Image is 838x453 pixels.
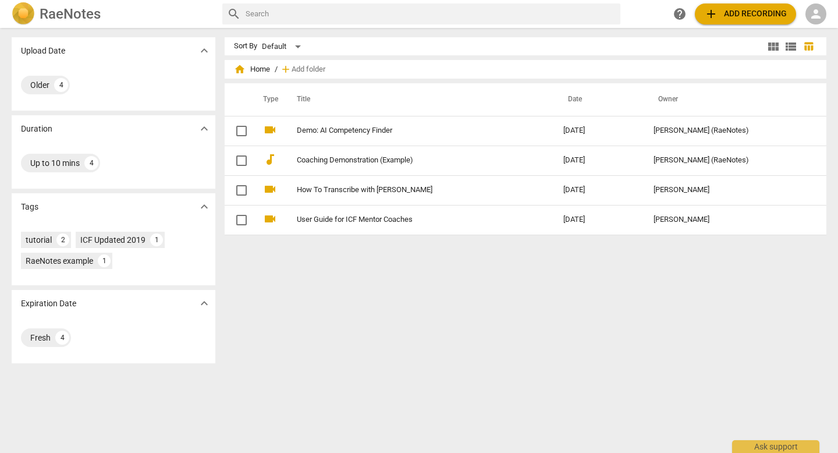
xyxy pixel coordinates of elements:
div: 4 [55,331,69,345]
span: add [280,63,292,75]
button: Tile view [765,38,782,55]
span: expand_more [197,296,211,310]
button: Show more [196,42,213,59]
span: videocam [263,212,277,226]
span: expand_more [197,44,211,58]
div: Older [30,79,49,91]
span: person [809,7,823,21]
a: User Guide for ICF Mentor Coaches [297,215,521,224]
p: Expiration Date [21,298,76,310]
div: Ask support [732,440,819,453]
a: How To Transcribe with [PERSON_NAME] [297,186,521,194]
span: add [704,7,718,21]
h2: RaeNotes [40,6,101,22]
th: Date [554,83,644,116]
div: 1 [98,254,111,267]
span: Home [234,63,270,75]
div: 4 [54,78,68,92]
div: 2 [56,233,69,246]
th: Title [283,83,554,116]
span: help [673,7,687,21]
span: view_list [784,40,798,54]
div: [PERSON_NAME] (RaeNotes) [654,126,805,135]
div: [PERSON_NAME] [654,215,805,224]
a: Coaching Demonstration (Example) [297,156,521,165]
button: Show more [196,198,213,215]
button: Show more [196,295,213,312]
div: [PERSON_NAME] (RaeNotes) [654,156,805,165]
a: Help [669,3,690,24]
button: Show more [196,120,213,137]
span: home [234,63,246,75]
p: Tags [21,201,38,213]
div: tutorial [26,234,52,246]
span: Add folder [292,65,325,74]
button: List view [782,38,800,55]
span: videocam [263,182,277,196]
td: [DATE] [554,205,644,235]
span: videocam [263,123,277,137]
span: search [227,7,241,21]
span: view_module [766,40,780,54]
a: LogoRaeNotes [12,2,213,26]
p: Duration [21,123,52,135]
p: Upload Date [21,45,65,57]
div: [PERSON_NAME] [654,186,805,194]
div: RaeNotes example [26,255,93,267]
a: Demo: AI Competency Finder [297,126,521,135]
div: Sort By [234,42,257,51]
div: Up to 10 mins [30,157,80,169]
input: Search [246,5,616,23]
span: table_chart [803,41,814,52]
img: Logo [12,2,35,26]
span: Add recording [704,7,787,21]
div: Fresh [30,332,51,344]
button: Upload [695,3,796,24]
span: / [275,65,278,74]
td: [DATE] [554,116,644,146]
div: ICF Updated 2019 [80,234,145,246]
div: Default [262,37,305,56]
span: expand_more [197,200,211,214]
div: 4 [84,156,98,170]
td: [DATE] [554,146,644,175]
span: expand_more [197,122,211,136]
td: [DATE] [554,175,644,205]
th: Type [254,83,283,116]
div: 1 [150,233,163,246]
th: Owner [644,83,814,116]
span: audiotrack [263,153,277,167]
button: Table view [800,38,817,55]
